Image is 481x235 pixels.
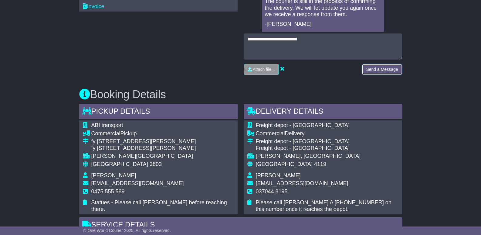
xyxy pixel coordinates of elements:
[256,180,348,186] span: [EMAIL_ADDRESS][DOMAIN_NAME]
[91,138,234,145] div: fy [STREET_ADDRESS][PERSON_NAME]
[265,21,381,28] p: -[PERSON_NAME]
[256,138,398,145] div: Freight depot - [GEOGRAPHIC_DATA]
[91,180,184,186] span: [EMAIL_ADDRESS][DOMAIN_NAME]
[83,228,171,233] span: © One World Courier 2025. All rights reserved.
[256,199,391,212] span: Please call [PERSON_NAME] A [PHONE_NUMBER] on this number once it reaches the depot.
[256,188,288,195] span: 037044 8195
[256,161,313,167] span: [GEOGRAPHIC_DATA]
[91,199,227,212] span: Statues - Please call [PERSON_NAME] before reaching there.
[91,161,148,167] span: [GEOGRAPHIC_DATA]
[91,130,120,137] span: Commercial
[83,3,104,9] a: Invoice
[91,145,234,152] div: fy [STREET_ADDRESS][PERSON_NAME]
[256,172,301,178] span: [PERSON_NAME]
[79,104,238,120] div: Pickup Details
[256,153,398,160] div: [PERSON_NAME], [GEOGRAPHIC_DATA]
[256,122,350,128] span: Freight depot - [GEOGRAPHIC_DATA]
[91,172,136,178] span: [PERSON_NAME]
[256,145,398,152] div: Freight depot - [GEOGRAPHIC_DATA]
[256,130,285,137] span: Commercial
[91,188,125,195] span: 0475 555 589
[91,153,234,160] div: [PERSON_NAME][GEOGRAPHIC_DATA]
[244,104,402,120] div: Delivery Details
[91,122,123,128] span: ABI transport
[79,88,402,101] h3: Booking Details
[79,217,402,234] div: Service Details
[314,161,326,167] span: 4119
[150,161,162,167] span: 3803
[91,130,234,137] div: Pickup
[256,130,398,137] div: Delivery
[362,64,402,75] button: Send a Message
